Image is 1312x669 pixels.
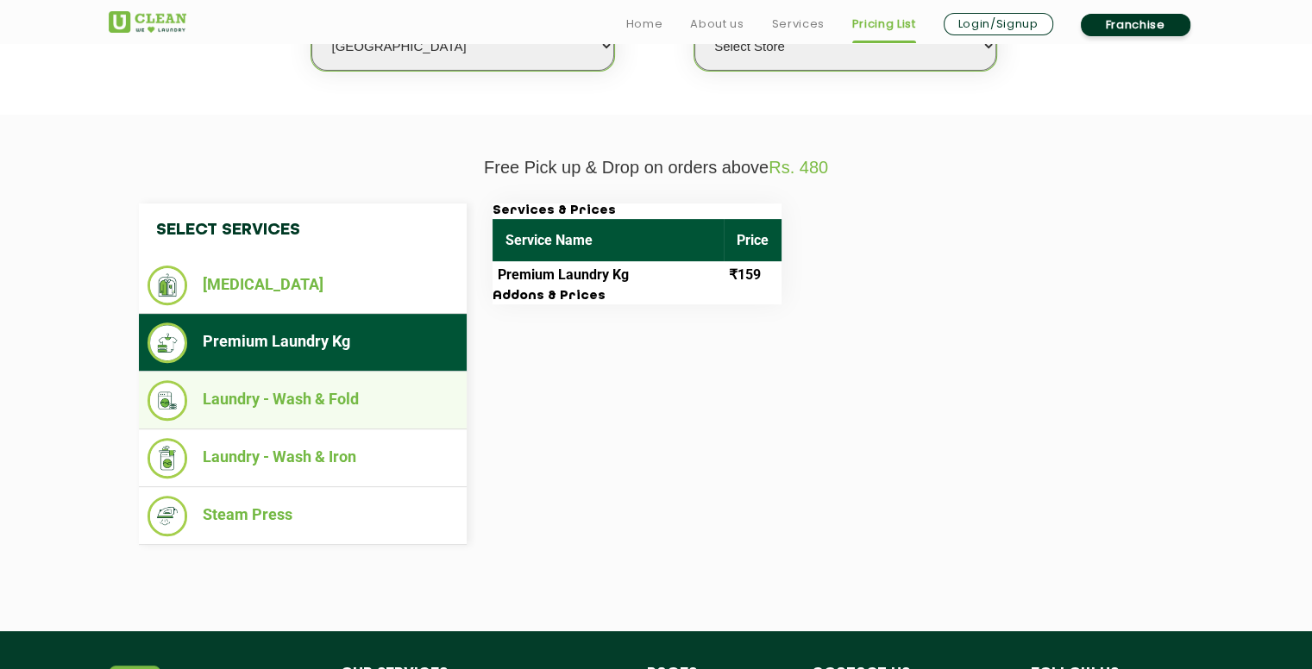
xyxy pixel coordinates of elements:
[493,219,724,261] th: Service Name
[771,14,824,34] a: Services
[148,266,188,305] img: Dry Cleaning
[769,158,828,177] span: Rs. 480
[148,322,188,363] img: Premium Laundry Kg
[148,380,188,421] img: Laundry - Wash & Fold
[690,14,744,34] a: About us
[944,13,1053,35] a: Login/Signup
[493,261,724,289] td: Premium Laundry Kg
[109,158,1204,178] p: Free Pick up & Drop on orders above
[724,261,782,289] td: ₹159
[724,219,782,261] th: Price
[148,496,188,536] img: Steam Press
[109,11,186,33] img: UClean Laundry and Dry Cleaning
[148,380,458,421] li: Laundry - Wash & Fold
[148,438,458,478] li: Laundry - Wash & Iron
[493,203,782,219] h3: Services & Prices
[493,289,782,304] h3: Addons & Prices
[148,266,458,305] li: [MEDICAL_DATA]
[148,438,188,478] img: Laundry - Wash & Iron
[148,496,458,536] li: Steam Press
[626,14,663,34] a: Home
[139,203,467,257] h4: Select Services
[1081,14,1190,36] a: Franchise
[852,14,916,34] a: Pricing List
[148,322,458,363] li: Premium Laundry Kg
